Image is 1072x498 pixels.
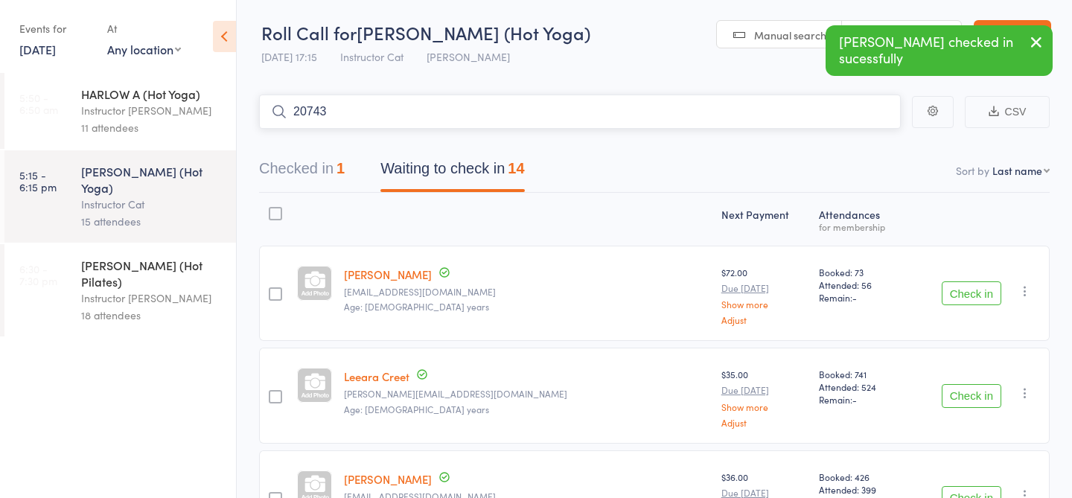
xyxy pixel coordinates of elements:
span: [PERSON_NAME] [427,49,510,64]
input: Search by name [259,95,901,129]
a: [PERSON_NAME] [344,266,432,282]
span: Attended: 524 [819,380,903,393]
a: 5:50 -6:50 amHARLOW A (Hot Yoga)Instructor [PERSON_NAME]11 attendees [4,73,236,149]
div: Instructor Cat [81,196,223,213]
a: [DATE] [19,41,56,57]
small: L.creet@outlook.com [344,389,709,399]
small: sondabee@gmail.com [344,287,709,297]
span: Booked: 73 [819,266,903,278]
span: [PERSON_NAME] (Hot Yoga) [357,20,590,45]
span: Age: [DEMOGRAPHIC_DATA] years [344,403,489,415]
div: Atten­dances [813,199,909,239]
button: Check in [942,281,1001,305]
div: 1 [336,160,345,176]
button: Checked in1 [259,153,345,192]
span: Roll Call for [261,20,357,45]
span: Remain: [819,291,903,304]
span: Booked: 741 [819,368,903,380]
a: Show more [721,402,808,412]
small: Due [DATE] [721,283,808,293]
div: for membership [819,222,903,232]
a: [PERSON_NAME] [344,471,432,487]
span: Booked: 426 [819,470,903,483]
div: 18 attendees [81,307,223,324]
small: Due [DATE] [721,488,808,498]
div: 11 attendees [81,119,223,136]
a: Leeara Creet [344,368,409,384]
div: Next Payment [715,199,814,239]
div: HARLOW A (Hot Yoga) [81,86,223,102]
span: - [852,393,857,406]
div: Instructor [PERSON_NAME] [81,290,223,307]
small: Due [DATE] [721,385,808,395]
div: Instructor [PERSON_NAME] [81,102,223,119]
span: Age: [DEMOGRAPHIC_DATA] years [344,300,489,313]
a: Exit roll call [974,20,1051,50]
div: Events for [19,16,92,41]
div: $72.00 [721,266,808,325]
time: 5:50 - 6:50 am [19,92,58,115]
a: Show more [721,299,808,309]
button: Check in [942,384,1001,408]
div: Any location [107,41,181,57]
div: Last name [992,163,1042,178]
div: [PERSON_NAME] (Hot Pilates) [81,257,223,290]
a: Adjust [721,315,808,325]
span: Instructor Cat [340,49,403,64]
div: [PERSON_NAME] (Hot Yoga) [81,163,223,196]
a: 5:15 -6:15 pm[PERSON_NAME] (Hot Yoga)Instructor Cat15 attendees [4,150,236,243]
span: Manual search [754,28,826,42]
div: 14 [508,160,524,176]
time: 6:30 - 7:30 pm [19,263,57,287]
button: CSV [965,96,1050,128]
time: 5:15 - 6:15 pm [19,169,57,193]
span: - [852,291,857,304]
div: $35.00 [721,368,808,427]
a: 6:30 -7:30 pm[PERSON_NAME] (Hot Pilates)Instructor [PERSON_NAME]18 attendees [4,244,236,336]
a: Adjust [721,418,808,427]
span: Attended: 56 [819,278,903,291]
label: Sort by [956,163,989,178]
div: [PERSON_NAME] checked in sucessfully [826,25,1053,76]
span: [DATE] 17:15 [261,49,317,64]
button: Waiting to check in14 [380,153,524,192]
span: Attended: 399 [819,483,903,496]
span: Remain: [819,393,903,406]
div: 15 attendees [81,213,223,230]
div: At [107,16,181,41]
